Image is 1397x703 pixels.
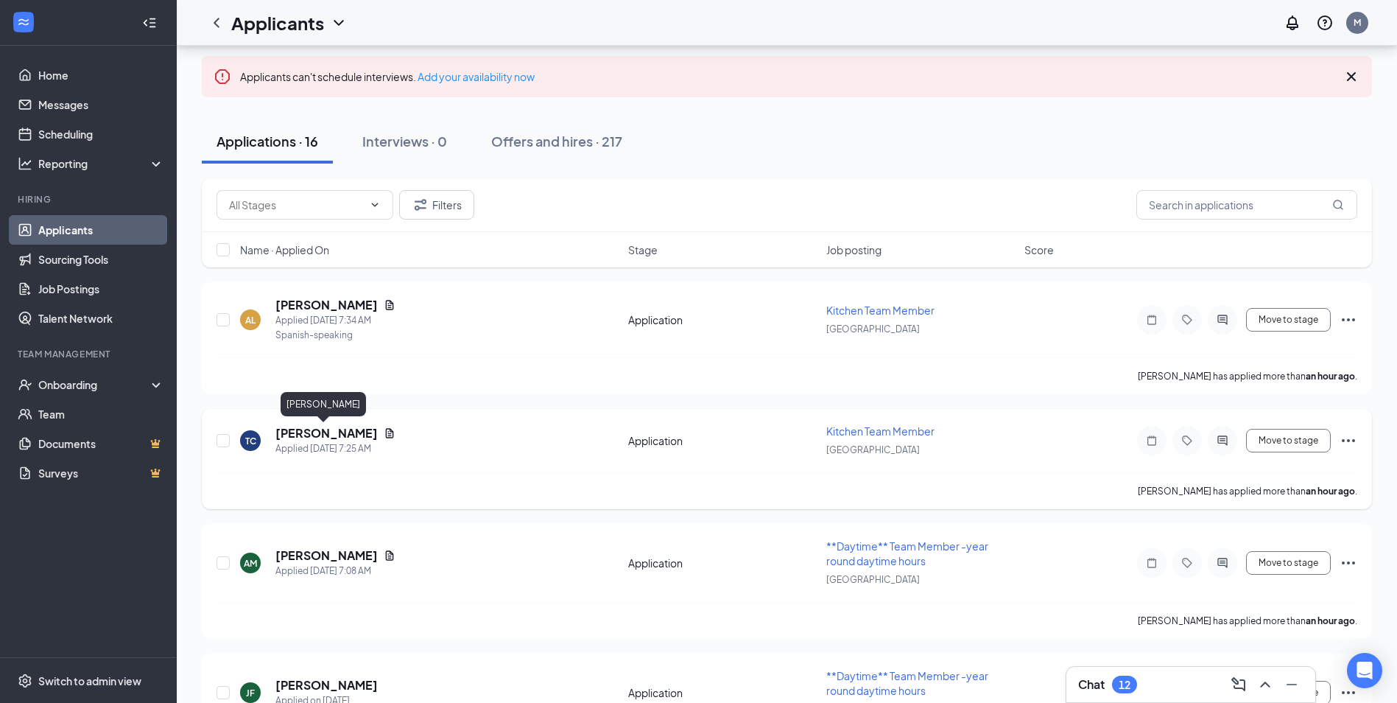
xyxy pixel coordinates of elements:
a: SurveysCrown [38,458,164,488]
div: AL [245,314,256,326]
button: Move to stage [1246,551,1331,575]
a: Sourcing Tools [38,245,164,274]
svg: Analysis [18,156,32,171]
h5: [PERSON_NAME] [275,548,378,564]
input: All Stages [229,197,363,213]
div: Application [628,433,817,448]
h5: [PERSON_NAME] [275,297,378,313]
div: M [1354,16,1361,29]
span: [GEOGRAPHIC_DATA] [826,574,920,585]
svg: Document [384,299,395,311]
svg: Settings [18,674,32,688]
svg: Collapse [142,15,157,30]
button: ComposeMessage [1227,673,1250,696]
p: [PERSON_NAME] has applied more than . [1138,370,1357,382]
div: Onboarding [38,377,152,392]
svg: Note [1143,557,1161,569]
span: Score [1024,242,1054,257]
button: Minimize [1280,673,1303,696]
div: 12 [1119,679,1130,691]
div: TC [245,435,256,447]
div: Interviews · 0 [362,132,447,150]
svg: Note [1143,314,1161,326]
svg: Tag [1178,557,1196,569]
svg: Notifications [1284,14,1301,32]
div: Reporting [38,156,165,171]
svg: Error [214,68,231,85]
b: an hour ago [1306,615,1355,626]
div: JF [246,687,255,699]
p: [PERSON_NAME] has applied more than . [1138,615,1357,627]
svg: Document [384,550,395,562]
svg: Minimize [1283,676,1301,693]
a: Team [38,399,164,429]
span: Kitchen Team Member [826,424,935,438]
svg: ChevronLeft [208,14,225,32]
svg: Tag [1178,314,1196,326]
button: Move to stage [1246,308,1331,332]
span: Name · Applied On [240,242,329,257]
div: Applied [DATE] 7:25 AM [275,441,395,456]
a: Home [38,60,164,90]
svg: Cross [1343,68,1360,85]
a: Scheduling [38,119,164,149]
h3: Chat [1078,676,1105,693]
svg: Ellipses [1340,684,1357,702]
button: ChevronUp [1253,673,1277,696]
a: Talent Network [38,304,164,333]
div: [PERSON_NAME] [281,392,366,416]
div: AM [244,557,257,570]
p: [PERSON_NAME] has applied more than . [1138,485,1357,497]
a: Messages [38,90,164,119]
svg: UserCheck [18,377,32,392]
span: Applicants can't schedule interviews. [240,70,535,83]
svg: ActiveChat [1214,557,1231,569]
div: Hiring [18,193,161,206]
span: Stage [628,242,658,257]
div: Spanish-speaking [275,328,395,343]
div: Application [628,556,817,570]
span: Kitchen Team Member [826,304,935,317]
svg: Ellipses [1340,311,1357,329]
svg: QuestionInfo [1316,14,1334,32]
svg: ChevronUp [1256,676,1274,693]
b: an hour ago [1306,371,1355,382]
svg: ChevronDown [330,14,348,32]
span: **Daytime** Team Member -year round daytime hours [826,669,988,697]
svg: Ellipses [1340,432,1357,450]
svg: WorkstreamLogo [16,15,31,29]
input: Search in applications [1136,190,1357,220]
a: Add your availability now [418,70,535,83]
svg: ChevronDown [369,199,381,211]
b: an hour ago [1306,486,1355,497]
div: Application [628,685,817,700]
svg: ActiveChat [1214,314,1231,326]
button: Filter Filters [399,190,474,220]
span: [GEOGRAPHIC_DATA] [826,323,920,335]
a: DocumentsCrown [38,429,164,458]
div: Applied [DATE] 7:34 AM [275,313,395,328]
div: Offers and hires · 217 [491,132,622,150]
h5: [PERSON_NAME] [275,425,378,441]
a: Applicants [38,215,164,245]
svg: Filter [412,196,429,214]
h1: Applicants [231,10,324,35]
svg: ActiveChat [1214,435,1231,447]
svg: Ellipses [1340,554,1357,572]
div: Team Management [18,348,161,360]
div: Applications · 16 [217,132,318,150]
button: Move to stage [1246,429,1331,452]
svg: Note [1143,435,1161,447]
span: Job posting [826,242,882,257]
svg: Tag [1178,435,1196,447]
div: Applied [DATE] 7:08 AM [275,564,395,578]
div: Open Intercom Messenger [1347,653,1382,688]
svg: MagnifyingGlass [1332,199,1344,211]
svg: Document [384,427,395,439]
div: Application [628,312,817,327]
div: Switch to admin view [38,674,141,688]
h5: [PERSON_NAME] [275,677,378,693]
span: [GEOGRAPHIC_DATA] [826,444,920,455]
svg: ComposeMessage [1230,676,1248,693]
